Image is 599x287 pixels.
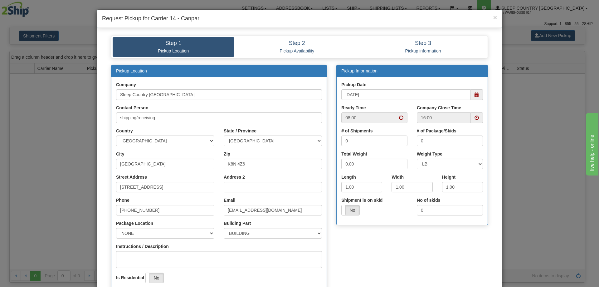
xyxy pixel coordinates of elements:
label: Shipment is on skid [341,197,382,203]
label: Package Location [116,220,153,226]
label: State / Province [224,128,256,134]
label: Street Address [116,174,147,180]
p: Pickup Availability [239,48,355,54]
label: Total Weight [341,151,367,157]
label: Zip [224,151,230,157]
label: No of skids [417,197,440,203]
label: Weight Type [417,151,442,157]
button: Close [493,14,497,21]
a: Step 3 Pickup information [360,37,486,57]
h4: Step 2 [239,40,355,47]
label: Country [116,128,133,134]
label: Email [224,197,235,203]
iframe: chat widget [585,111,598,175]
h4: Request Pickup for Carrier 14 - Canpar [102,15,497,23]
p: Pickup Location [117,48,230,54]
label: Company [116,82,136,88]
label: Ready Time [341,105,366,111]
label: No [342,205,359,215]
label: Address 2 [224,174,245,180]
label: Contact Person [116,105,148,111]
a: Pickup Location [116,68,147,73]
label: Length [341,174,356,180]
label: Is Residential [116,275,144,281]
p: Pickup information [364,48,482,54]
label: City [116,151,124,157]
label: Instructions / Description [116,243,169,250]
label: Pickup Date [341,82,366,88]
a: Step 2 Pickup Availability [234,37,360,57]
div: live help - online [5,4,58,11]
label: # of Shipments [341,128,373,134]
h4: Step 3 [364,40,482,47]
label: Width [392,174,404,180]
a: Pickup Information [341,68,377,73]
label: Company Close Time [417,105,461,111]
span: × [493,14,497,21]
label: Height [442,174,456,180]
h4: Step 1 [117,40,230,47]
a: Step 1 Pickup Location [113,37,234,57]
label: Building Part [224,220,251,226]
label: # of Package/Skids [417,128,456,134]
label: No [146,273,163,283]
label: Phone [116,197,129,203]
